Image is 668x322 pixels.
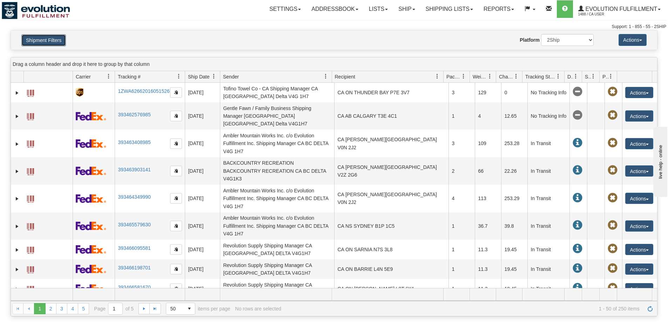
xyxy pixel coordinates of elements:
[118,112,150,117] a: 393462576985
[448,279,475,299] td: 1
[166,303,195,315] span: Page sizes drop down
[76,166,106,175] img: 2 - FedEx Express®
[220,185,334,212] td: Ambler Mountain Works Inc. c/o Evolution Fulfillment Inc. Shipping Manager CA BC DELTA V4G 1H7
[220,130,334,157] td: Ambler Mountain Works Inc. c/o Evolution Fulfillment Inc. Shipping Manager CA BC DELTA V4G 1H7
[170,138,182,149] button: Copy to clipboard
[501,212,527,240] td: 39.8
[118,245,150,251] a: 393466095581
[220,102,334,130] td: Gentle Fawn / Family Business Shipping Manager [GEOGRAPHIC_DATA] [GEOGRAPHIC_DATA] Delta V4G1H7
[645,303,656,314] a: Refresh
[619,34,647,46] button: Actions
[108,303,122,314] input: Page 1
[501,83,527,102] td: 0
[170,244,182,255] button: Copy to clipboard
[14,113,21,120] a: Expand
[578,11,631,18] span: 1488 / CA User
[625,263,653,275] button: Actions
[14,168,21,175] a: Expand
[573,87,582,97] span: No Tracking Info
[76,194,106,203] img: 2 - FedEx Express®
[76,112,106,121] img: 2 - FedEx Express®
[625,138,653,149] button: Actions
[527,259,569,279] td: In Transit
[501,130,527,157] td: 253.28
[608,263,618,273] span: Pickup Not Assigned
[334,185,448,212] td: CA [PERSON_NAME][GEOGRAPHIC_DATA] V0N 2J2
[170,166,182,176] button: Copy to clipboard
[21,34,66,46] button: Shipment Filters
[608,283,618,293] span: Pickup Not Assigned
[76,265,106,273] img: 2 - FedEx Express®
[448,130,475,157] td: 3
[431,70,443,82] a: Recipient filter column settings
[608,138,618,148] span: Pickup Not Assigned
[625,193,653,204] button: Actions
[170,221,182,231] button: Copy to clipboard
[286,306,640,311] span: 1 - 50 of 250 items
[393,0,420,18] a: Ship
[527,240,569,259] td: In Transit
[573,110,582,120] span: No Tracking Info
[473,73,487,80] span: Weight
[608,110,618,120] span: Pickup Not Assigned
[170,264,182,274] button: Copy to clipboard
[527,279,569,299] td: In Transit
[334,212,448,240] td: CA NS SYDNEY B1P 1C5
[76,221,106,230] img: 2 - FedEx Express®
[448,240,475,259] td: 1
[27,263,34,274] a: Label
[14,195,21,202] a: Expand
[448,83,475,102] td: 3
[448,157,475,185] td: 2
[501,102,527,130] td: 12.65
[220,157,334,185] td: BACKCOUNTRY RECREATION BACKCOUNTRY RECREATION CA BC DELTA V4G1K3
[220,240,334,259] td: Revolution Supply Shipping Manager CA [GEOGRAPHIC_DATA] DELTA V4G1H7
[185,83,220,102] td: [DATE]
[334,157,448,185] td: CA [PERSON_NAME][GEOGRAPHIC_DATA] V2Z 2G6
[27,110,34,121] a: Label
[184,303,195,314] span: select
[220,259,334,279] td: Revolution Supply Shipping Manager CA [GEOGRAPHIC_DATA] DELTA V4G1H7
[2,2,70,19] img: logo1488.jpg
[625,165,653,177] button: Actions
[520,36,540,43] label: Platform
[27,137,34,149] a: Label
[118,139,150,145] a: 393463408985
[170,87,182,98] button: Copy to clipboard
[420,0,478,18] a: Shipping lists
[364,0,393,18] a: Lists
[27,283,34,294] a: Label
[185,259,220,279] td: [DATE]
[501,157,527,185] td: 22.26
[14,89,21,96] a: Expand
[94,303,134,315] span: Page of 5
[334,130,448,157] td: CA [PERSON_NAME][GEOGRAPHIC_DATA] V0N 2J2
[527,157,569,185] td: In Transit
[185,279,220,299] td: [DATE]
[475,157,501,185] td: 66
[585,73,591,80] span: Shipment Issues
[139,303,150,314] a: Go to the next page
[570,70,582,82] a: Delivery Status filter column settings
[527,83,569,102] td: No Tracking Info
[625,283,653,294] button: Actions
[27,244,34,255] a: Label
[103,70,115,82] a: Carrier filter column settings
[527,185,569,212] td: In Transit
[573,165,582,175] span: In Transit
[220,83,334,102] td: Tofino Towel Co - CA Shipping Manager CA [GEOGRAPHIC_DATA] Delta V4G 1H7
[220,212,334,240] td: Ambler Mountain Works Inc. c/o Evolution Fulfillment Inc. Shipping Manager CA BC DELTA V4G 1H7
[625,220,653,232] button: Actions
[170,283,182,294] button: Copy to clipboard
[34,303,45,314] span: Page 1
[118,194,150,200] a: 393464349990
[170,111,182,121] button: Copy to clipboard
[67,303,78,314] a: 4
[625,110,653,122] button: Actions
[573,220,582,230] span: In Transit
[573,0,666,18] a: Evolution Fulfillment 1488 / CA User
[527,212,569,240] td: In Transit
[78,303,89,314] a: 5
[608,244,618,254] span: Pickup Not Assigned
[118,265,150,270] a: 393466198701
